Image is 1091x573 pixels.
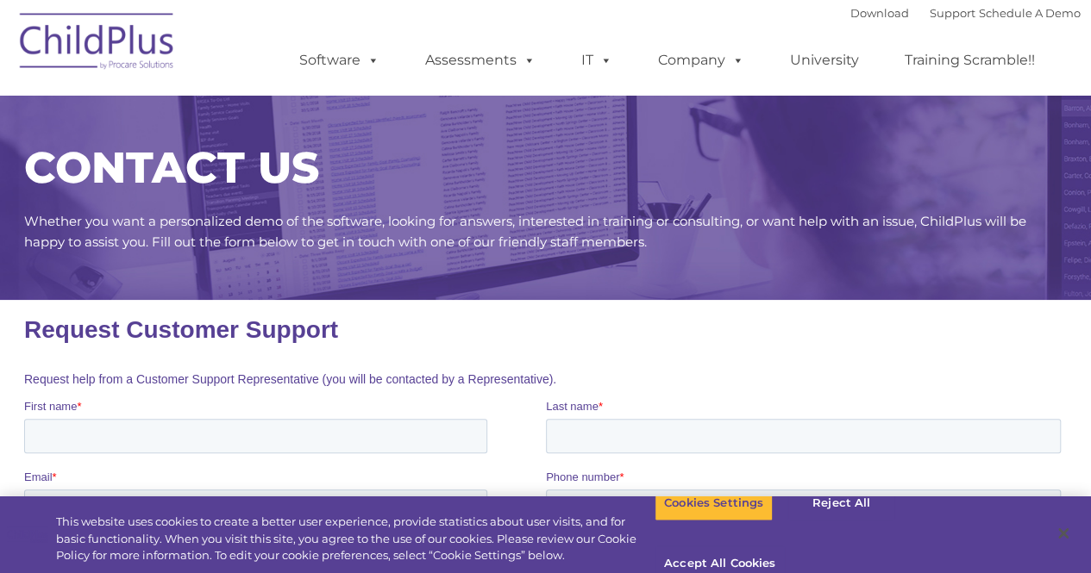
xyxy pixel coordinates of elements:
span: CONTACT US [24,141,319,194]
span: Last name [522,100,574,113]
font: | [850,6,1081,20]
a: IT [564,43,630,78]
a: Download [850,6,909,20]
a: Training Scramble!! [887,43,1052,78]
a: Support [930,6,975,20]
img: ChildPlus by Procare Solutions [11,1,184,87]
button: Close [1044,514,1082,552]
button: Cookies Settings [655,485,773,521]
a: Schedule A Demo [979,6,1081,20]
div: This website uses cookies to create a better user experience, provide statistics about user visit... [56,514,655,564]
button: Reject All [787,485,895,521]
span: Whether you want a personalized demo of the software, looking for answers, interested in training... [24,213,1026,250]
a: University [773,43,876,78]
a: Software [282,43,397,78]
a: Company [641,43,762,78]
span: Phone number [522,171,595,184]
a: Assessments [408,43,553,78]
